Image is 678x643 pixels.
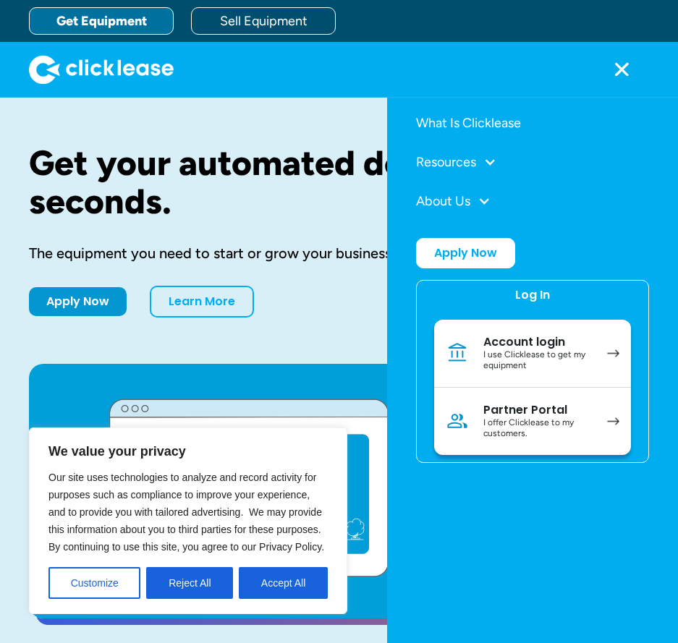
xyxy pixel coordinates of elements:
div: Log In [515,288,550,302]
p: We value your privacy [48,443,328,460]
img: arrow [607,349,619,357]
button: Accept All [239,567,328,599]
a: What Is Clicklease [416,109,649,137]
div: Account login [483,335,593,349]
div: menu [594,42,649,97]
button: Reject All [146,567,233,599]
div: I offer Clicklease to my customers. [483,417,593,440]
a: Sell Equipment [191,7,336,35]
a: Get Equipment [29,7,174,35]
a: home [29,55,174,84]
img: Person icon [446,409,469,433]
div: I use Clicklease to get my equipment [483,349,593,372]
a: Apply Now [416,238,515,268]
div: About Us [416,187,649,215]
span: Our site uses technologies to analyze and record activity for purposes such as compliance to impr... [48,472,324,553]
button: Customize [48,567,140,599]
div: Resources [416,148,649,176]
div: We value your privacy [29,427,347,614]
nav: Log In [434,320,631,455]
div: Partner Portal [483,403,593,417]
div: About Us [416,195,470,208]
a: Partner PortalI offer Clicklease to my customers. [434,388,631,455]
img: arrow [607,417,619,425]
img: Clicklease logo [29,55,174,84]
img: Bank icon [446,341,469,365]
a: Account loginI use Clicklease to get my equipment [434,320,631,388]
div: Resources [416,156,476,169]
